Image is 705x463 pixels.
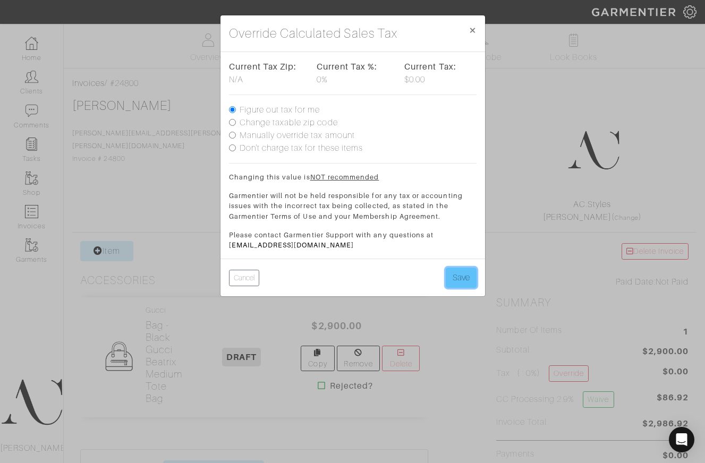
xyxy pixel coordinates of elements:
button: Cancel [229,270,259,286]
a: [EMAIL_ADDRESS][DOMAIN_NAME] [229,241,354,249]
label: Figure out tax for me [240,104,320,116]
input: Change taxable zip code [229,119,236,126]
p: Garmentier will not be held responsible for any tax or accounting issues with the incorrect tax b... [229,191,477,221]
button: Save [446,268,477,288]
strong: Current Tax Zip: [229,62,297,72]
p: Changing this value is [229,172,477,182]
div: $0.00 [404,61,476,86]
input: Don't charge tax for these items [229,144,236,151]
label: Don't charge tax for these items [240,142,363,155]
u: NOT recommended [310,173,379,181]
p: Please contact Garmentier Support with any questions at [229,230,477,250]
div: N/A [229,61,301,86]
span: × [469,23,477,37]
strong: Current Tax: [404,62,456,72]
div: Open Intercom Messenger [669,427,694,452]
label: Change taxable zip code [240,116,338,129]
input: Manually override tax amount [229,132,236,139]
label: Manually override tax amount [240,129,355,142]
strong: Current Tax %: [317,62,378,72]
h4: Override Calculated Sales Tax [229,24,397,43]
input: Figure out tax for me [229,106,236,113]
div: 0% [317,61,388,86]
